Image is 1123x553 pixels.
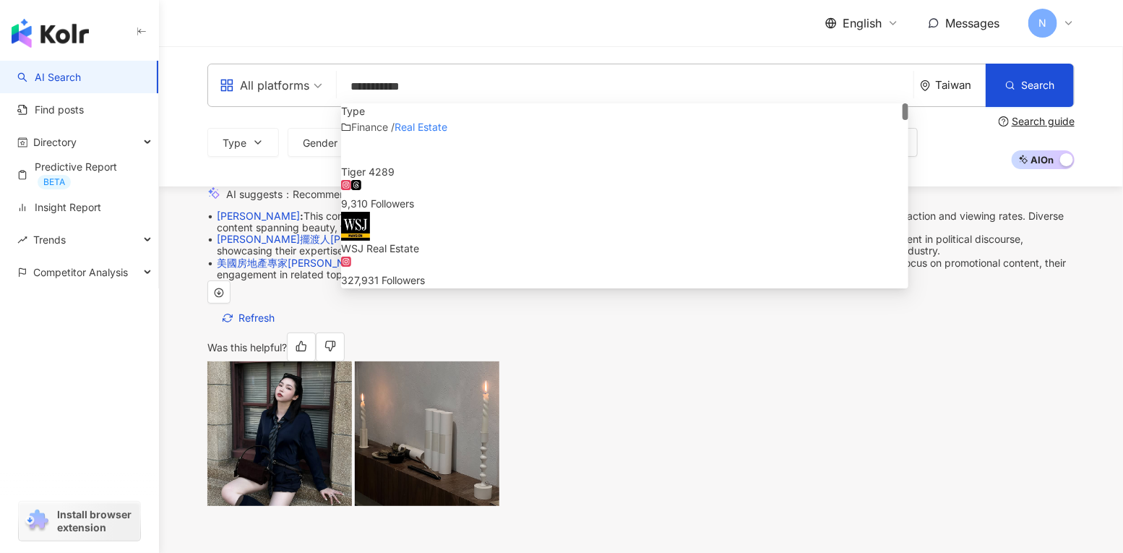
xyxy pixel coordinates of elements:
span: N [1039,15,1047,31]
button: Refresh [207,304,290,333]
div: • [207,210,1075,233]
img: KOL Avatar [341,212,370,241]
span: Install browser extension [57,508,136,534]
span: appstore [220,78,234,93]
div: WSJ Real Estate [341,241,908,257]
span: This influencer has a strong focus on real estate and finance, with a significant portion of enga... [217,233,1075,257]
a: searchAI Search [17,70,81,85]
span: Trends [33,223,66,256]
div: Taiwan [935,79,986,91]
img: post-image [502,361,647,506]
div: 9,310 Followers [341,196,908,212]
span: Search [1021,80,1054,91]
button: Type [207,128,279,157]
div: • [207,257,1075,280]
img: logo [12,19,89,48]
span: Gender [303,137,337,149]
button: Gender [288,128,370,157]
div: Was this helpful? [207,333,1075,361]
div: • [207,233,1075,257]
a: chrome extensionInstall browser extension [19,502,140,541]
span: This influencer effectively combines real estate insights with culinary experiences. With a stron... [217,257,1075,280]
span: Recommendation - real estate [293,188,435,200]
span: Type [223,137,246,149]
a: Predictive ReportBETA [17,160,147,189]
span: Competitor Analysis [33,256,128,288]
mark: Real Estate [395,121,447,133]
span: Refresh [238,312,275,324]
div: All platforms [220,74,309,97]
div: Tiger 4289 [341,164,908,180]
a: Insight Report [17,200,101,215]
div: 327,931 Followers [341,273,908,288]
div: AI suggests ： [226,189,435,200]
img: KOL Avatar [341,135,370,164]
span: question-circle [999,116,1009,127]
span: Finance / [351,121,395,133]
span: This content creator demonstrates strong engagement through relatable daily topics, attracting au... [217,210,1075,233]
a: 美國房地產專家[PERSON_NAME]帶你看房吃美食 [217,257,442,269]
div: Type [341,103,908,119]
img: post-image [355,361,499,506]
span: rise [17,235,27,245]
div: Search guide [1012,116,1075,127]
img: chrome extension [23,510,51,533]
span: environment [920,80,931,91]
span: : [300,210,304,222]
span: English [843,15,882,31]
button: Search [986,64,1074,107]
span: folder [341,122,351,132]
a: [PERSON_NAME]擺渡人[PERSON_NAME] [217,233,413,245]
span: Directory [33,126,77,158]
span: Messages [945,16,999,30]
a: Find posts [17,103,84,117]
a: [PERSON_NAME] [217,210,300,222]
img: post-image [207,361,352,506]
